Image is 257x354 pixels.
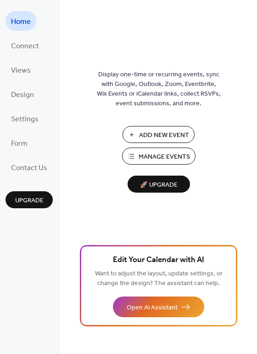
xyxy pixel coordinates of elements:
[127,303,178,313] span: Open AI Assistant
[11,112,39,126] span: Settings
[95,268,223,290] span: Want to adjust the layout, update settings, or change the design? The assistant can help.
[6,133,33,153] a: Form
[6,35,45,55] a: Connect
[6,157,53,177] a: Contact Us
[128,176,190,193] button: 🚀 Upgrade
[11,39,39,53] span: Connect
[11,88,34,102] span: Design
[6,84,39,104] a: Design
[15,196,44,206] span: Upgrade
[6,191,53,208] button: Upgrade
[11,161,47,175] span: Contact Us
[139,131,189,140] span: Add New Event
[6,108,44,128] a: Settings
[11,137,28,151] span: Form
[139,152,190,162] span: Manage Events
[133,179,184,191] span: 🚀 Upgrade
[122,148,196,165] button: Manage Events
[11,63,31,78] span: Views
[113,297,204,317] button: Open AI Assistant
[123,126,195,143] button: Add New Event
[97,70,221,108] span: Display one-time or recurring events, sync with Google, Outlook, Zoom, Eventbrite, Wix Events or ...
[11,15,31,29] span: Home
[113,254,204,267] span: Edit Your Calendar with AI
[6,60,36,80] a: Views
[6,11,36,31] a: Home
